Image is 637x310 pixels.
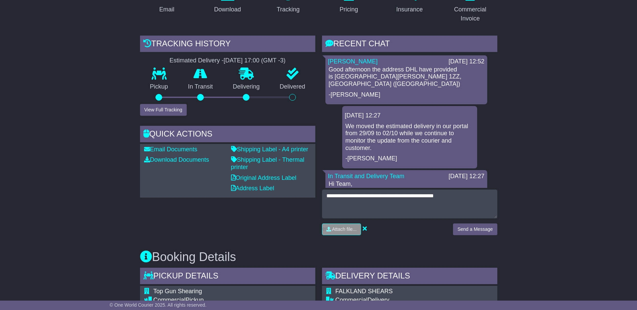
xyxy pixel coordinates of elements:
p: In Transit [178,83,223,91]
a: Shipping Label - A4 printer [231,146,308,153]
p: Pickup [140,83,178,91]
p: -[PERSON_NAME] [346,155,474,162]
a: Email Documents [144,146,197,153]
a: Original Address Label [231,174,297,181]
div: Pickup Details [140,268,315,286]
div: Insurance [396,5,423,14]
p: Delivering [223,83,270,91]
p: We moved the estimated delivery in our portal from 29/09 to 02/10 while we continue to monitor th... [346,123,474,152]
p: -[PERSON_NAME] [329,91,484,99]
a: Download Documents [144,156,209,163]
p: Hi Team, [329,180,484,188]
div: [DATE] 17:00 (GMT -3) [224,57,285,64]
div: Pickup [153,297,256,304]
span: Commercial [335,297,368,303]
button: Send a Message [453,223,497,235]
span: Top Gun Shearing [153,288,202,295]
h3: Booking Details [140,250,497,264]
div: Pricing [339,5,358,14]
a: In Transit and Delivery Team [328,173,405,179]
a: Shipping Label - Thermal printer [231,156,305,170]
p: Delivered [270,83,315,91]
span: © One World Courier 2025. All rights reserved. [109,302,207,308]
div: Tracking [277,5,300,14]
div: Delivery [335,297,438,304]
button: View Full Tracking [140,104,187,116]
div: Tracking history [140,36,315,54]
span: Commercial [153,297,186,303]
div: Delivery Details [322,268,497,286]
div: Email [159,5,174,14]
div: RECENT CHAT [322,36,497,54]
div: [DATE] 12:27 [449,173,485,180]
div: [DATE] 12:52 [449,58,485,65]
div: Estimated Delivery - [140,57,315,64]
a: Address Label [231,185,274,192]
div: Quick Actions [140,126,315,144]
a: [PERSON_NAME] [328,58,378,65]
div: Download [214,5,241,14]
p: Good afternoon the address DHL have provided is [GEOGRAPHIC_DATA][PERSON_NAME] 1ZZ, [GEOGRAPHIC_D... [329,66,484,88]
span: FALKLAND SHEARS [335,288,393,295]
div: Commercial Invoice [448,5,493,23]
div: [DATE] 12:27 [345,112,474,119]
